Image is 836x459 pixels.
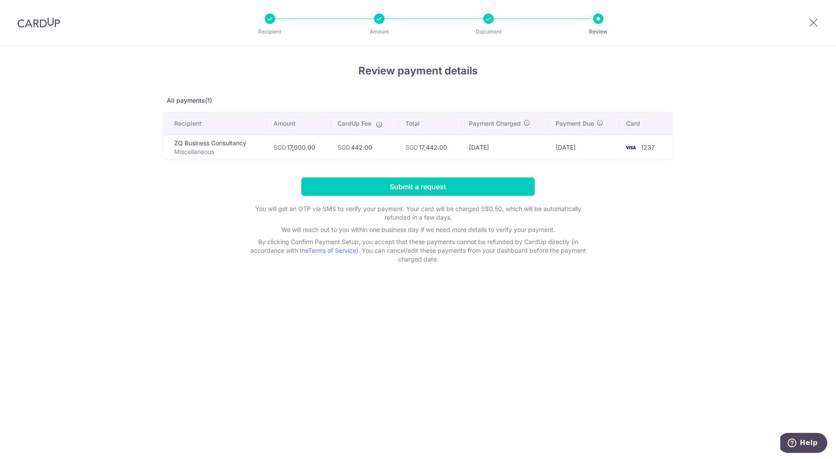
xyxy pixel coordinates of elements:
a: Terms of Service [308,247,356,254]
p: You will get an OTP via SMS to verify your payment. Your card will be charged S$0.50, which will ... [244,204,592,222]
span: SGD [337,144,350,151]
p: We will reach out to you within one business day if we need more details to verify your payment. [244,225,592,234]
p: By clicking Confirm Payment Setup, you accept that these payments cannot be refunded by CardUp di... [244,238,592,264]
td: ZQ Business Consultancy [164,135,266,160]
span: Payment Charged [469,119,521,128]
p: Miscellaneous [174,147,260,156]
th: Total [398,112,462,135]
th: Card [619,112,672,135]
td: [DATE] [549,135,620,160]
span: CardUp Fee [337,119,371,128]
p: Amount [347,27,411,36]
p: All payments(1) [163,96,673,105]
td: [DATE] [462,135,548,160]
iframe: Opens a widget where you can find more information [780,433,827,455]
td: 17,000.00 [266,135,330,160]
input: Submit a request [301,178,535,196]
img: <span class="translation_missing" title="translation missing: en.account_steps.new_confirm_form.b... [622,142,639,153]
span: Payment Due [556,119,594,128]
img: CardUp [17,17,60,28]
p: Recipient [238,27,302,36]
span: SGD [273,144,286,151]
p: Document [456,27,521,36]
p: Review [566,27,630,36]
th: Amount [266,112,330,135]
h4: Review payment details [163,63,673,79]
td: 17,442.00 [398,135,462,160]
span: SGD [405,144,418,151]
td: 442.00 [330,135,398,160]
span: 1237 [641,144,655,151]
th: Recipient [164,112,266,135]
